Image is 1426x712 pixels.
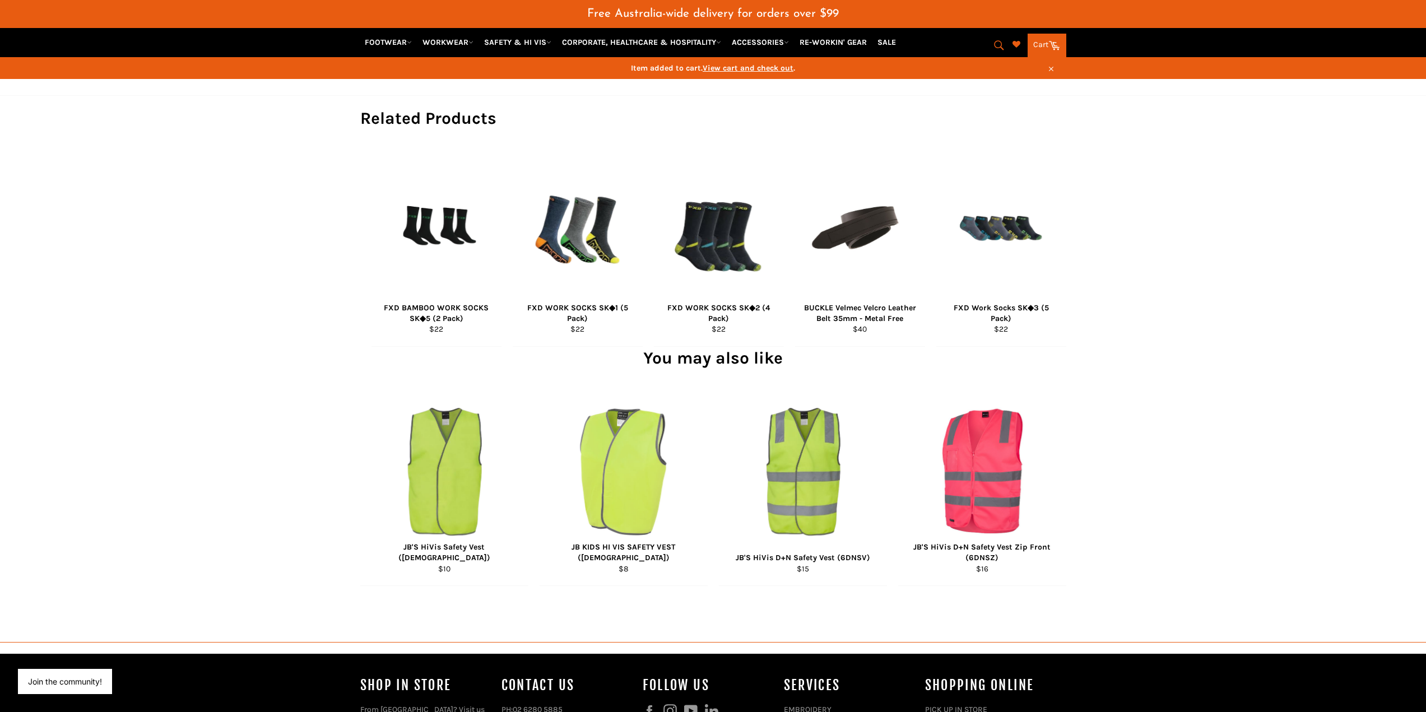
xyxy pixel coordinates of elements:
[654,153,784,347] a: FXD WORK SOCKS SK◆2 (4 Pack) - Workin' Gear FXD WORK SOCKS SK◆2 (4 Pack) $22
[943,303,1059,324] div: FXD Work Socks SK◆3 (5 Pack)
[546,542,700,564] div: JB KIDS HI VIS SAFETY VEST ([DEMOGRAPHIC_DATA])
[519,324,635,334] div: $22
[513,153,643,347] a: FXD WORK SOCKS SK◆1 (5 Pack) - Workin' Gear FXD WORK SOCKS SK◆1 (5 Pack) $22
[360,347,1066,370] h2: You may also like
[569,406,677,538] img: KIDS HI VIS SAFETY VEST - Workin Gear
[587,8,839,20] span: Free Australia-wide delivery for orders over $99
[360,107,1066,130] h2: Related Products
[501,676,631,695] h4: Contact Us
[802,303,918,324] div: BUCKLE Velmec Velcro Leather Belt 35mm - Metal Free
[925,676,1055,695] h4: SHOPPING ONLINE
[28,677,102,686] button: Join the community!
[360,676,490,695] h4: Shop In Store
[360,392,528,586] a: JB'S 6HVSV HiVis Safety Vest - Workin' Gear JB'S HiVis Safety Vest ([DEMOGRAPHIC_DATA]) $10
[367,564,521,574] div: $10
[519,303,635,324] div: FXD WORK SOCKS SK◆1 (5 Pack)
[360,63,1066,73] span: Item added to cart. .
[540,392,708,586] a: KIDS HI VIS SAFETY VEST - Workin Gear JB KIDS HI VIS SAFETY VEST ([DEMOGRAPHIC_DATA]) $8
[727,32,793,52] a: ACCESSORIES
[533,167,621,299] img: FXD WORK SOCKS SK◆1 (5 Pack) - Workin' Gear
[802,324,918,334] div: $40
[1028,34,1066,57] a: Cart
[546,564,700,574] div: $8
[943,324,1059,334] div: $22
[809,201,911,264] img: BUCKLE Velmec Velcro Leather Belt 35mm - Metal Free - Workin Gear
[905,542,1059,564] div: JB'S HiVis D+N Safety Vest Zip Front (6DNSZ)
[795,153,925,347] a: BUCKLE Velmec Velcro Leather Belt 35mm - Metal Free - Workin Gear BUCKLE Velmec Velcro Leather Be...
[726,564,880,574] div: $15
[480,32,556,52] a: SAFETY & HI VIS
[703,63,793,73] span: View cart and check out
[661,324,777,334] div: $22
[367,542,521,564] div: JB'S HiVis Safety Vest ([DEMOGRAPHIC_DATA])
[905,564,1059,574] div: $16
[418,32,478,52] a: WORKWEAR
[873,32,900,52] a: SALE
[390,406,498,538] img: JB'S 6HVSV HiVis Safety Vest - Workin' Gear
[898,392,1066,586] a: JB'S HiVis D+N Safety Vest Zip Front (6DNSZ) - Workin' Gear JB'S HiVis D+N Safety Vest Zip Front ...
[360,57,1066,79] a: Item added to cart.View cart and check out.
[784,676,914,695] h4: services
[928,406,1035,538] img: JB'S HiVis D+N Safety Vest Zip Front (6DNSZ) - Workin' Gear
[378,324,494,334] div: $22
[371,153,501,347] a: FXD BAMBOO WORK SOCKS SK◆5 (2 Pack) - Workin' Gear FXD BAMBOO WORK SOCKS SK◆5 (2 Pack) $22
[795,32,871,52] a: RE-WORKIN' GEAR
[558,32,726,52] a: CORPORATE, HEALTHCARE & HOSPITALITY
[378,303,494,324] div: FXD BAMBOO WORK SOCKS SK◆5 (2 Pack)
[643,676,773,695] h4: Follow us
[675,167,763,299] img: FXD WORK SOCKS SK◆2 (4 Pack) - Workin' Gear
[749,406,857,538] img: JB'S 6DNSV HiVis D+N Safety Vest 2 Colours - Workin' Gear
[719,392,887,586] a: JB'S 6DNSV HiVis D+N Safety Vest 2 Colours - Workin' Gear JB'S HiVis D+N Safety Vest (6DNSV) $15
[957,167,1045,299] img: FXD Work Socks SK◆3 (5 Pack) - Workin' Gear
[360,32,416,52] a: FOOTWEAR
[726,552,880,563] div: JB'S HiVis D+N Safety Vest (6DNSV)
[936,153,1066,347] a: FXD Work Socks SK◆3 (5 Pack) - Workin' Gear FXD Work Socks SK◆3 (5 Pack) $22
[392,167,480,299] img: FXD BAMBOO WORK SOCKS SK◆5 (2 Pack) - Workin' Gear
[661,303,777,324] div: FXD WORK SOCKS SK◆2 (4 Pack)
